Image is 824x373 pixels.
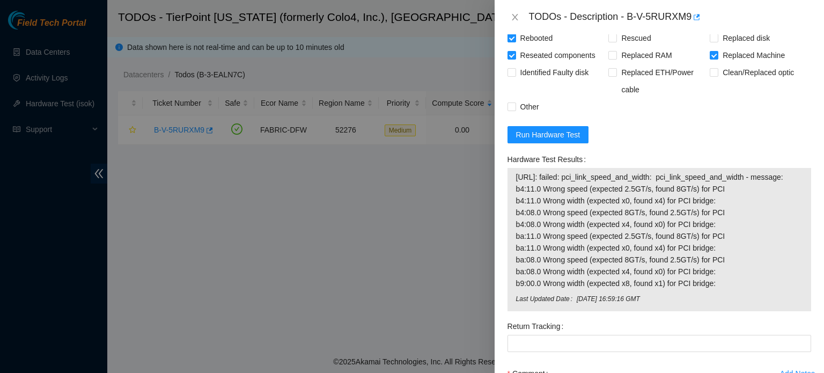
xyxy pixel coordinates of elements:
label: Hardware Test Results [507,151,590,168]
span: Replaced RAM [617,47,676,64]
span: Replaced disk [718,30,774,47]
span: Rebooted [516,30,557,47]
span: Replaced Machine [718,47,789,64]
span: Reseated components [516,47,600,64]
span: [URL]: failed: pci_link_speed_and_width: pci_link_speed_and_width - message: b4:11.0 Wrong speed ... [516,171,803,289]
button: Run Hardware Test [507,126,589,143]
span: [DATE] 16:59:16 GMT [577,294,803,304]
input: Return Tracking [507,335,811,352]
span: Identified Faulty disk [516,64,593,81]
label: Return Tracking [507,318,568,335]
button: Close [507,12,523,23]
span: Clean/Replaced optic [718,64,798,81]
div: TODOs - Description - B-V-5RURXM9 [529,9,811,26]
span: Other [516,98,543,115]
span: Last Updated Date [516,294,577,304]
span: Rescued [617,30,655,47]
span: Run Hardware Test [516,129,580,141]
span: Replaced ETH/Power cable [617,64,710,98]
span: close [511,13,519,21]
